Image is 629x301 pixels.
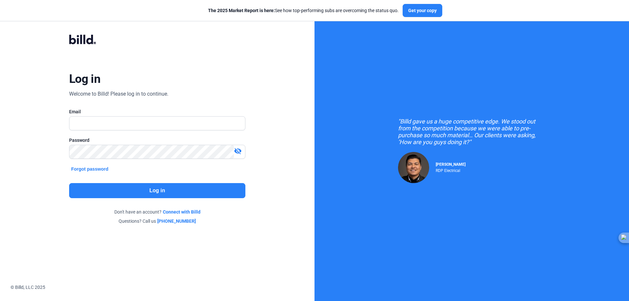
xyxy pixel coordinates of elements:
button: Log in [69,183,245,198]
img: chapa.svg [621,235,626,241]
span: [PERSON_NAME] [436,162,466,167]
button: Forgot password [69,165,110,173]
a: [PHONE_NUMBER] [157,218,196,224]
span: The 2025 Market Report is here: [208,8,275,13]
mat-icon: visibility_off [234,147,242,155]
a: Connect with Billd [163,209,200,215]
div: See how top-performing subs are overcoming the status quo. [208,7,399,14]
div: "Billd gave us a huge competitive edge. We stood out from the competition because we were able to... [398,118,545,145]
div: Password [69,137,245,143]
div: Questions? Call us [69,218,245,224]
div: Email [69,108,245,115]
div: RDP Electrical [436,167,466,173]
div: Welcome to Billd! Please log in to continue. [69,90,168,98]
div: Log in [69,72,100,86]
img: Raul Pacheco [398,152,429,183]
div: Don't have an account? [69,209,245,215]
button: Get your copy [403,4,442,17]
